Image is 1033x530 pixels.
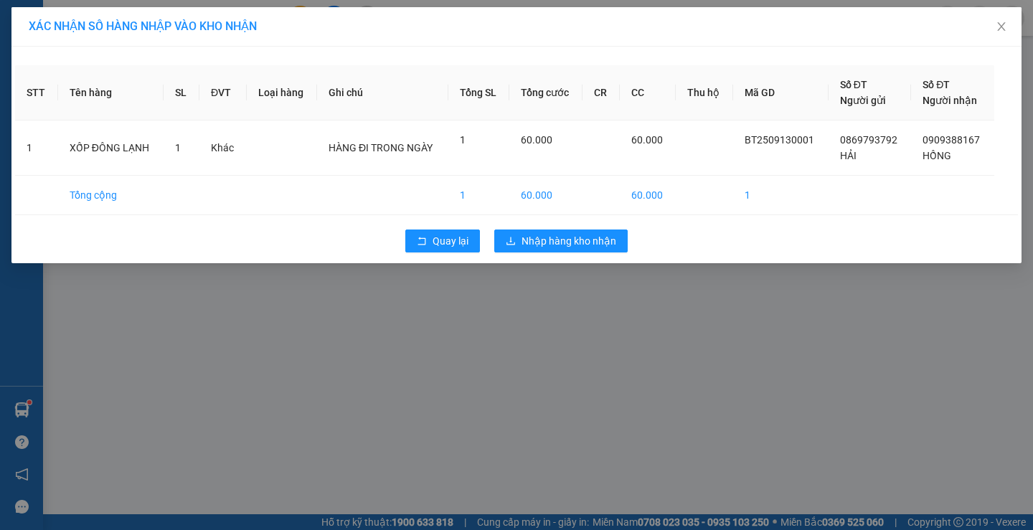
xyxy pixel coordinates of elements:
[923,134,980,146] span: 0909388167
[840,95,886,106] span: Người gửi
[506,236,516,247] span: download
[733,176,829,215] td: 1
[582,65,620,120] th: CR
[112,12,209,47] div: VP Bình Triệu
[522,233,616,249] span: Nhập hàng kho nhận
[840,134,897,146] span: 0869793792
[329,142,433,153] span: HÀNG ĐI TRONG NGÀY
[521,134,552,146] span: 60.000
[509,65,582,120] th: Tổng cước
[317,65,448,120] th: Ghi chú
[631,134,663,146] span: 60.000
[433,233,468,249] span: Quay lại
[923,95,977,106] span: Người nhận
[448,65,510,120] th: Tổng SL
[620,176,676,215] td: 60.000
[840,150,857,161] span: HẢI
[417,236,427,247] span: rollback
[199,120,247,176] td: Khác
[745,134,814,146] span: BT2509130001
[58,176,164,215] td: Tổng cộng
[175,142,181,153] span: 1
[12,47,102,64] div: TUẤN
[112,14,146,29] span: Nhận:
[840,79,867,90] span: Số ĐT
[923,150,951,161] span: HỒNG
[164,65,199,120] th: SL
[981,7,1022,47] button: Close
[676,65,732,120] th: Thu hộ
[15,65,58,120] th: STT
[405,229,480,252] button: rollbackQuay lại
[247,65,317,120] th: Loại hàng
[15,120,58,176] td: 1
[11,93,104,110] div: 40.000
[12,12,102,47] div: VP Bình Long
[112,47,209,64] div: QUANG/QUÝ
[58,120,164,176] td: XỐP ĐÔNG LẠNH
[996,21,1007,32] span: close
[733,65,829,120] th: Mã GD
[29,19,257,33] span: XÁC NHẬN SỐ HÀNG NHẬP VÀO KHO NHẬN
[199,65,247,120] th: ĐVT
[11,94,33,109] span: CR :
[448,176,510,215] td: 1
[620,65,676,120] th: CC
[509,176,582,215] td: 60.000
[460,134,466,146] span: 1
[923,79,950,90] span: Số ĐT
[494,229,628,252] button: downloadNhập hàng kho nhận
[58,65,164,120] th: Tên hàng
[12,14,34,29] span: Gửi:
